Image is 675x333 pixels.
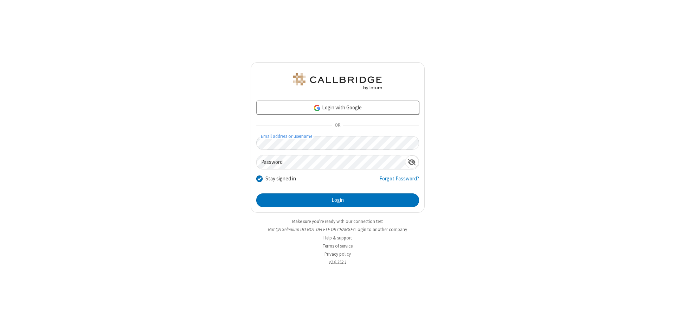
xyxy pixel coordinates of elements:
a: Forgot Password? [379,175,419,188]
a: Privacy policy [324,251,351,257]
img: google-icon.png [313,104,321,112]
iframe: Chat [657,315,670,328]
li: Not QA Selenium DO NOT DELETE OR CHANGE? [251,226,425,233]
img: QA Selenium DO NOT DELETE OR CHANGE [292,73,383,90]
a: Login with Google [256,101,419,115]
input: Password [257,155,405,169]
button: Login to another company [355,226,407,233]
button: Login [256,193,419,207]
label: Stay signed in [265,175,296,183]
input: Email address or username [256,136,419,150]
a: Make sure you're ready with our connection test [292,218,383,224]
a: Help & support [323,235,352,241]
li: v2.6.352.1 [251,259,425,265]
span: OR [332,121,343,130]
div: Show password [405,155,419,168]
a: Terms of service [323,243,353,249]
